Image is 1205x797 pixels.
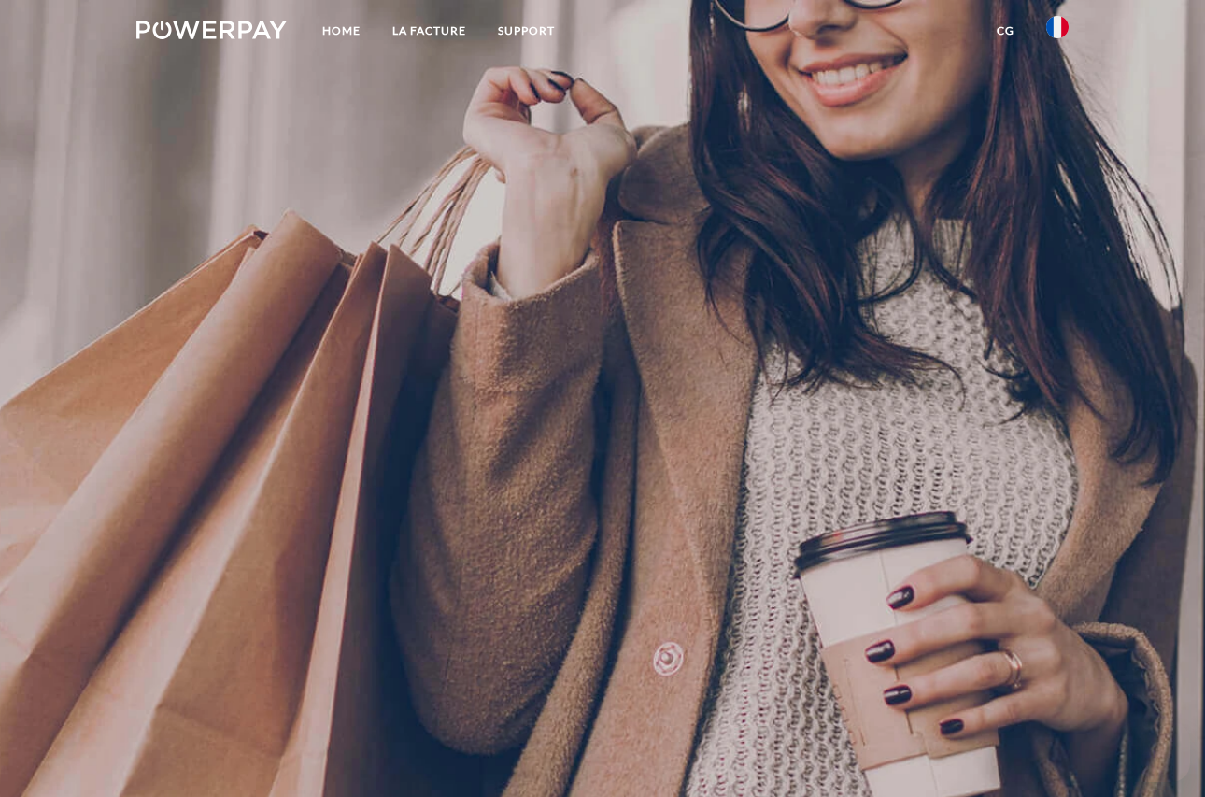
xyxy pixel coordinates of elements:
[136,21,287,39] img: logo-powerpay-white.svg
[1046,16,1069,38] img: fr
[376,14,482,48] a: LA FACTURE
[1130,722,1190,782] iframe: Bouton de lancement de la fenêtre de messagerie
[482,14,571,48] a: Support
[981,14,1030,48] a: CG
[306,14,376,48] a: Home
